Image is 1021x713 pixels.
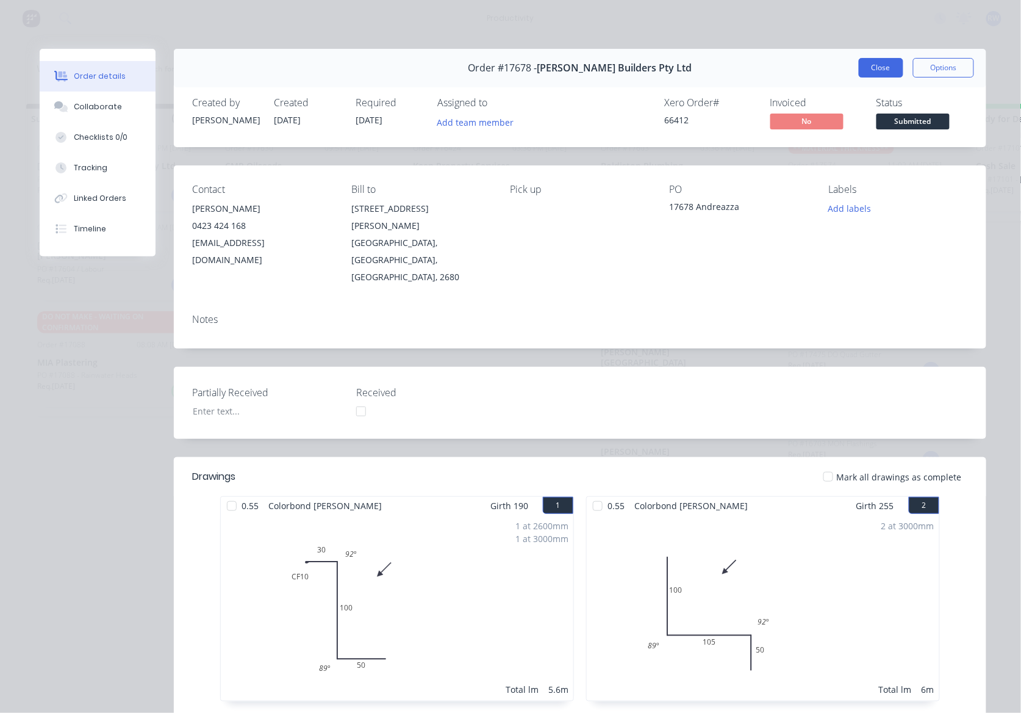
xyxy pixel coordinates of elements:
button: Linked Orders [40,183,156,214]
div: [PERSON_NAME] [192,114,259,126]
div: PO [669,184,809,195]
div: Assigned to [437,97,559,109]
button: 1 [543,497,573,514]
div: Total lm [879,683,912,696]
div: Pick up [510,184,650,195]
div: 5.6m [548,683,568,696]
div: [PERSON_NAME]0423 424 168[EMAIL_ADDRESS][DOMAIN_NAME] [192,200,332,269]
div: Drawings [192,469,235,484]
div: 6m [922,683,934,696]
div: Status [876,97,968,109]
div: Notes [192,314,968,325]
div: [STREET_ADDRESS][PERSON_NAME][GEOGRAPHIC_DATA], [GEOGRAPHIC_DATA], [GEOGRAPHIC_DATA], 2680 [351,200,491,286]
div: Contact [192,184,332,195]
div: Collaborate [74,101,122,112]
div: [STREET_ADDRESS][PERSON_NAME] [351,200,491,234]
button: Submitted [876,114,950,132]
button: Checklists 0/0 [40,122,156,153]
button: Order details [40,61,156,92]
button: Add team member [437,114,520,130]
div: 17678 Andreazza [669,200,809,217]
div: Created [274,97,341,109]
span: 0.55 [237,497,263,515]
div: Order details [74,71,126,82]
span: Mark all drawings as complete [837,471,962,483]
div: Required [356,97,423,109]
div: Bill to [351,184,491,195]
span: No [770,114,844,129]
span: 0.55 [603,497,629,515]
span: Order #17678 - [468,62,537,74]
div: Tracking [74,162,107,173]
span: [DATE] [356,114,382,126]
div: [EMAIL_ADDRESS][DOMAIN_NAME] [192,234,332,269]
div: 1 at 3000mm [515,532,568,545]
div: Xero Order # [664,97,756,109]
button: Tracking [40,153,156,183]
div: 2 at 3000mm [881,519,934,532]
div: 0423 424 168 [192,217,332,234]
label: Partially Received [192,385,345,400]
span: Colorbond [PERSON_NAME] [629,497,753,515]
div: Labels [828,184,968,195]
div: Invoiced [770,97,862,109]
button: Options [913,58,974,78]
div: [PERSON_NAME] [192,200,332,217]
span: [DATE] [274,114,301,126]
div: Timeline [74,223,106,234]
label: Received [356,385,509,400]
div: Created by [192,97,259,109]
div: 1 at 2600mm [515,519,568,532]
span: Girth 255 [856,497,894,515]
button: Timeline [40,214,156,244]
div: 01001055089º92º2 at 3000mmTotal lm6m [587,515,939,701]
div: Checklists 0/0 [74,132,127,143]
div: Linked Orders [74,193,126,204]
div: [GEOGRAPHIC_DATA], [GEOGRAPHIC_DATA], [GEOGRAPHIC_DATA], 2680 [351,234,491,286]
span: Girth 190 [490,497,528,515]
button: Collaborate [40,92,156,122]
span: [PERSON_NAME] Builders Pty Ltd [537,62,692,74]
span: Submitted [876,114,950,129]
span: Colorbond [PERSON_NAME] [263,497,387,515]
div: 0CF10301005092º89º1 at 2600mm1 at 3000mmTotal lm5.6m [221,515,573,701]
div: 66412 [664,114,756,126]
button: Add team member [431,114,520,130]
button: Add labels [822,200,878,217]
button: 2 [909,497,939,514]
div: Total lm [506,683,539,696]
button: Close [859,58,903,78]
